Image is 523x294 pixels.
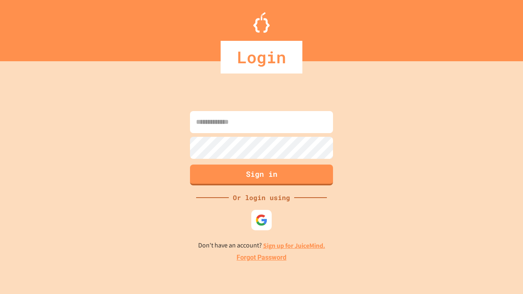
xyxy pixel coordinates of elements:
[237,253,286,263] a: Forgot Password
[263,241,325,250] a: Sign up for JuiceMind.
[190,165,333,185] button: Sign in
[255,214,268,226] img: google-icon.svg
[253,12,270,33] img: Logo.svg
[221,41,302,73] div: Login
[229,193,294,203] div: Or login using
[198,241,325,251] p: Don't have an account?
